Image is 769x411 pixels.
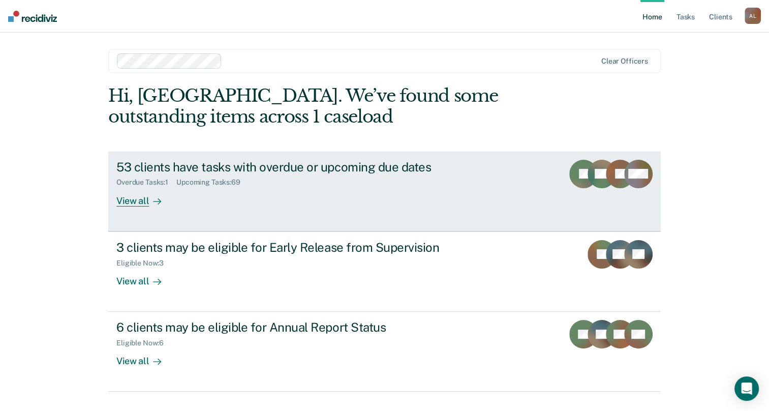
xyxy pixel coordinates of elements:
[745,8,761,24] button: AL
[116,187,173,207] div: View all
[116,178,176,187] div: Overdue Tasks : 1
[116,259,172,268] div: Eligible Now : 3
[116,320,473,335] div: 6 clients may be eligible for Annual Report Status
[176,178,249,187] div: Upcoming Tasks : 69
[8,11,57,22] img: Recidiviz
[116,240,473,255] div: 3 clients may be eligible for Early Release from Supervision
[734,376,759,401] div: Open Intercom Messenger
[108,231,661,312] a: 3 clients may be eligible for Early Release from SupervisionEligible Now:3View all
[116,267,173,287] div: View all
[601,57,648,66] div: Clear officers
[745,8,761,24] div: A L
[108,312,661,392] a: 6 clients may be eligible for Annual Report StatusEligible Now:6View all
[108,85,550,127] div: Hi, [GEOGRAPHIC_DATA]. We’ve found some outstanding items across 1 caseload
[108,152,661,231] a: 53 clients have tasks with overdue or upcoming due datesOverdue Tasks:1Upcoming Tasks:69View all
[116,160,473,174] div: 53 clients have tasks with overdue or upcoming due dates
[116,339,172,347] div: Eligible Now : 6
[116,347,173,367] div: View all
